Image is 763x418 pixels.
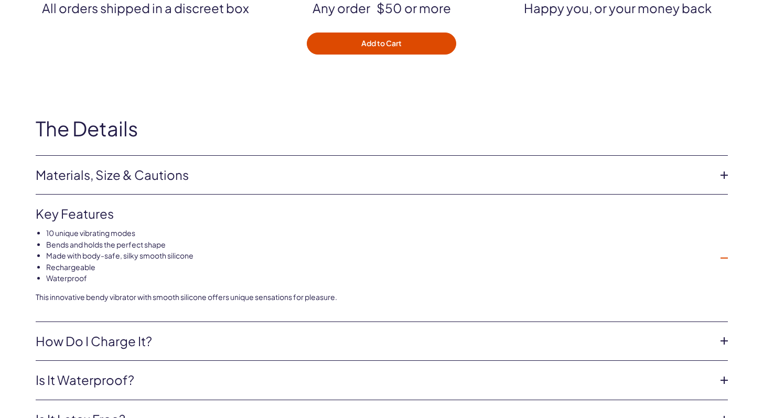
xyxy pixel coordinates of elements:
li: Bends and holds the perfect shape [46,240,711,250]
li: 10 unique vibrating modes [46,228,711,239]
a: Materials, Size & Cautions [36,166,711,184]
li: Rechargeable [46,262,711,273]
a: Is it waterproof? [36,371,711,389]
button: Add to Cart [307,33,456,55]
a: Key features [36,205,711,223]
li: Made with body-safe, silky smooth silicone [46,251,711,261]
a: How do I charge it? [36,333,711,350]
li: Waterproof [46,273,711,284]
p: This innovative bendy vibrator with smooth silicone offers unique sensations for pleasure. [36,292,711,303]
h2: The Details [36,117,728,140]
